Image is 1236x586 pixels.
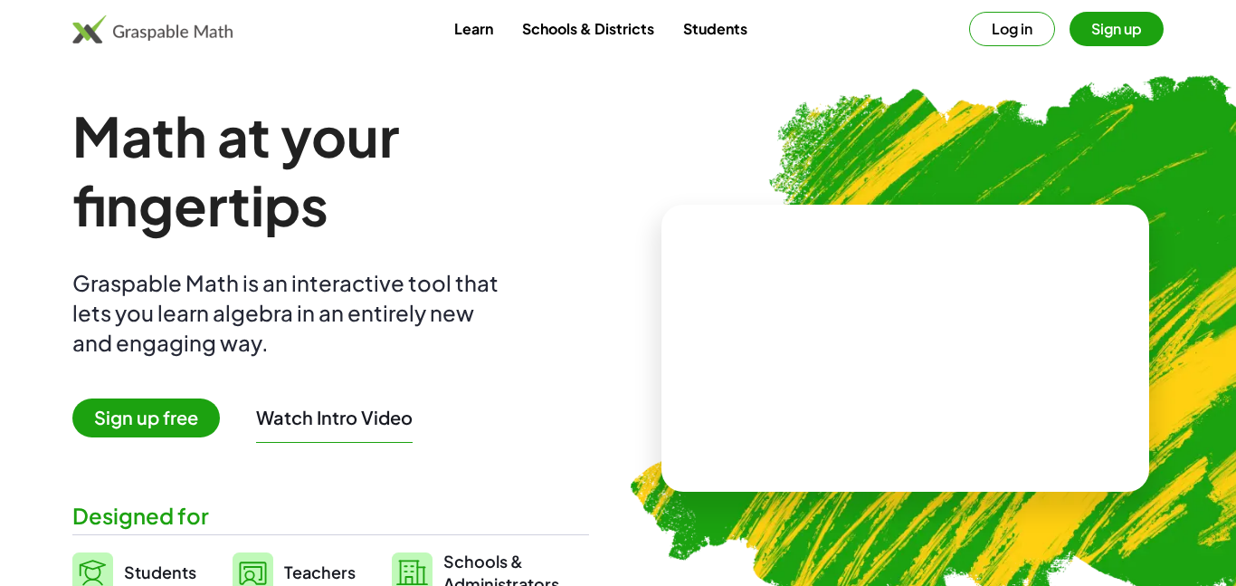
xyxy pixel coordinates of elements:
[256,406,413,429] button: Watch Intro Video
[1070,12,1164,46] button: Sign up
[72,399,220,437] span: Sign up free
[284,562,356,582] span: Teachers
[669,12,762,45] a: Students
[72,101,589,239] h1: Math at your fingertips
[72,268,507,358] div: Graspable Math is an interactive tool that lets you learn algebra in an entirely new and engaging...
[440,12,508,45] a: Learn
[124,562,196,582] span: Students
[72,501,589,531] div: Designed for
[508,12,669,45] a: Schools & Districts
[969,12,1055,46] button: Log in
[770,281,1041,417] video: What is this? This is dynamic math notation. Dynamic math notation plays a central role in how Gr...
